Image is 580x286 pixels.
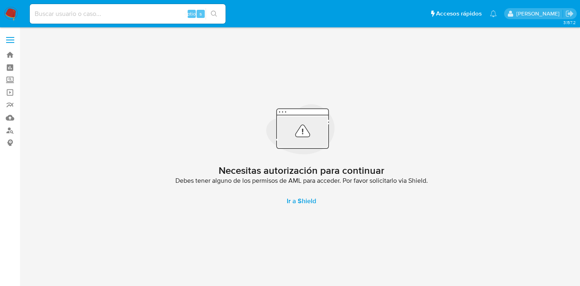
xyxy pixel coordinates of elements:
span: option [184,10,199,18]
span: s [199,10,202,18]
span: Accesos rápidos [436,9,482,18]
button: search-icon [206,8,222,20]
span: Debes tener alguno de los permisos de AML para acceder. Por favor solicitarlo via Shield. [175,177,428,185]
a: Ir a Shield [277,191,326,211]
input: Buscar usuario o caso... [30,9,226,19]
span: Ir a Shield [287,191,316,211]
a: Salir [565,9,574,18]
h2: Necesitas autorización para continuar [219,164,384,177]
a: Notificaciones [490,10,497,17]
p: belen.palamara@mercadolibre.com [516,10,562,18]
